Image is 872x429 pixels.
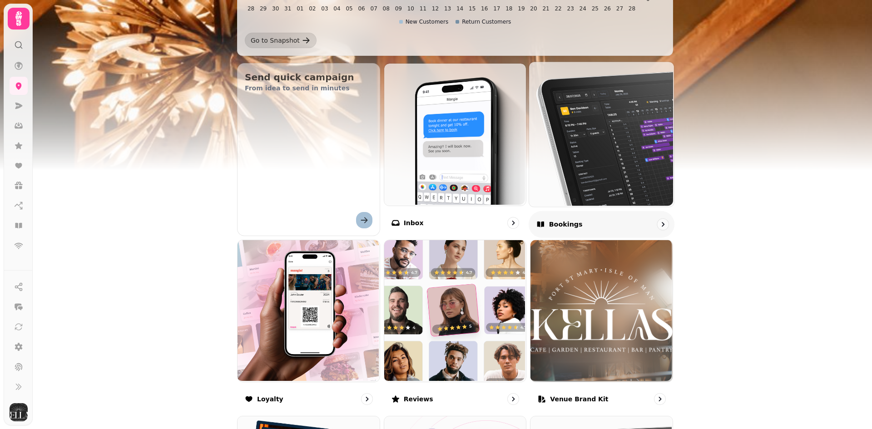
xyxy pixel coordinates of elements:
[420,5,426,12] tspan: 11
[481,5,488,12] tspan: 16
[456,5,463,12] tspan: 14
[518,5,525,12] tspan: 19
[469,5,476,12] tspan: 15
[530,5,537,12] tspan: 20
[237,239,379,381] img: Loyalty
[10,403,28,421] img: User avatar
[616,5,623,12] tspan: 27
[371,5,377,12] tspan: 07
[407,5,414,12] tspan: 10
[245,33,317,48] a: Go to Snapshot
[284,5,291,12] tspan: 31
[362,394,372,404] svg: go to
[432,5,439,12] tspan: 12
[529,61,674,237] a: BookingsBookings
[333,5,340,12] tspan: 04
[257,394,283,404] p: Loyalty
[384,63,527,236] a: InboxInbox
[509,394,518,404] svg: go to
[404,218,424,227] p: Inbox
[237,63,380,236] button: Send quick campaignFrom idea to send in minutes
[309,5,316,12] tspan: 02
[658,220,667,229] svg: go to
[493,5,500,12] tspan: 17
[509,218,518,227] svg: go to
[383,63,525,205] img: Inbox
[358,5,365,12] tspan: 06
[245,84,372,93] p: From idea to send in minutes
[384,240,527,413] a: ReviewsReviews
[592,5,599,12] tspan: 25
[505,5,512,12] tspan: 18
[383,239,525,381] img: Reviews
[260,5,267,12] tspan: 29
[604,5,611,12] tspan: 26
[321,5,328,12] tspan: 03
[444,5,451,12] tspan: 13
[580,5,586,12] tspan: 24
[655,394,664,404] svg: go to
[555,5,561,12] tspan: 22
[8,403,30,421] button: User avatar
[346,5,352,12] tspan: 05
[549,220,583,229] p: Bookings
[272,5,279,12] tspan: 30
[237,240,380,413] a: LoyaltyLoyalty
[456,18,511,25] div: Return Customers
[297,5,303,12] tspan: 01
[251,36,300,45] div: Go to Snapshot
[550,394,608,404] p: Venue brand kit
[245,71,372,84] h2: Send quick campaign
[542,5,549,12] tspan: 21
[399,18,449,25] div: New Customers
[528,61,673,206] img: Bookings
[395,5,402,12] tspan: 09
[248,5,254,12] tspan: 28
[404,394,433,404] p: Reviews
[530,240,673,413] a: Venue brand kitVenue brand kit
[530,240,673,382] img: aHR0cHM6Ly9maWxlcy5zdGFtcGVkZS5haS9lMDk5OWJlNy1kZDlhLTRhMTktOGZlYy1mODEzODQ3MGZkZDgvbWVkaWEvMGNmY...
[629,5,635,12] tspan: 28
[567,5,574,12] tspan: 23
[383,5,390,12] tspan: 08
